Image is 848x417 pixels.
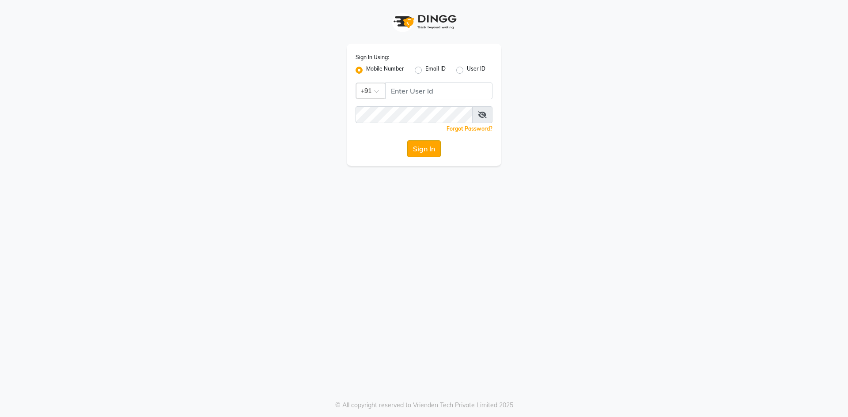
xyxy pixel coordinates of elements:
label: Mobile Number [366,65,404,75]
a: Forgot Password? [447,125,492,132]
label: Sign In Using: [356,53,389,61]
label: Email ID [425,65,446,75]
label: User ID [467,65,485,75]
input: Username [356,106,473,123]
input: Username [385,83,492,99]
img: logo1.svg [389,9,459,35]
button: Sign In [407,140,441,157]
